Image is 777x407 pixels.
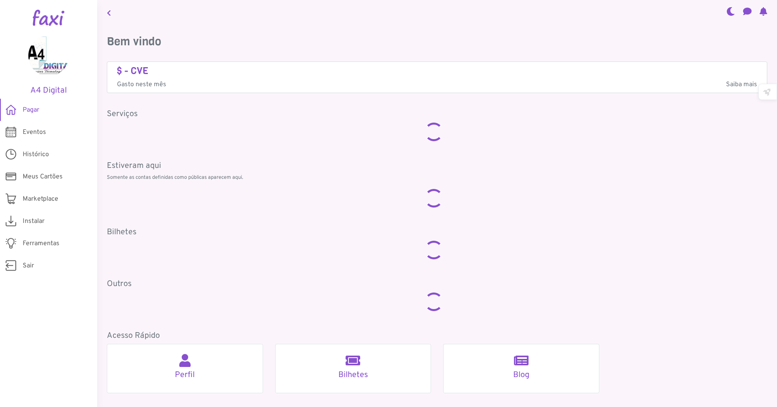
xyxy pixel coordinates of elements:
h5: Outros [107,279,767,289]
p: Somente as contas definidas como públicas aparecem aqui. [107,174,767,182]
a: $ - CVE Gasto neste mêsSaiba mais [117,65,757,90]
h4: $ - CVE [117,65,757,77]
p: Gasto neste mês [117,80,757,89]
span: Marketplace [23,194,58,204]
span: Eventos [23,127,46,137]
span: Ferramentas [23,239,59,248]
h5: Perfil [117,370,253,380]
a: A4 Digital [12,36,85,95]
h5: Bilhetes [285,370,421,380]
h5: Bilhetes [107,227,767,237]
span: Sair [23,261,34,271]
a: Bilhetes [275,344,431,393]
h5: A4 Digital [12,86,85,95]
h5: Serviços [107,109,767,119]
h5: Blog [453,370,589,380]
a: Blog [443,344,599,393]
span: Instalar [23,216,45,226]
h3: Bem vindo [107,35,767,49]
a: Perfil [107,344,263,393]
span: Meus Cartões [23,172,63,182]
span: Histórico [23,150,49,159]
span: Pagar [23,105,39,115]
h5: Estiveram aqui [107,161,767,171]
span: Saiba mais [726,80,757,89]
h5: Acesso Rápido [107,331,767,341]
